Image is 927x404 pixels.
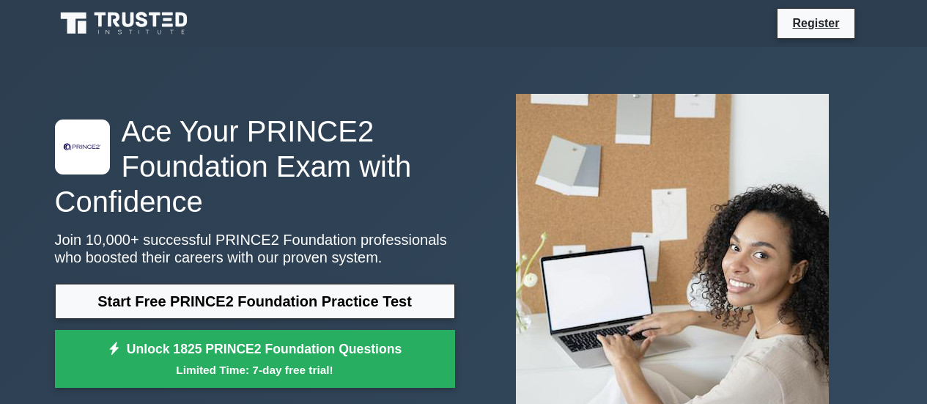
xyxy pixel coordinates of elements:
p: Join 10,000+ successful PRINCE2 Foundation professionals who boosted their careers with our prove... [55,231,455,266]
a: Register [783,14,848,32]
a: Unlock 1825 PRINCE2 Foundation QuestionsLimited Time: 7-day free trial! [55,330,455,389]
a: Start Free PRINCE2 Foundation Practice Test [55,284,455,319]
h1: Ace Your PRINCE2 Foundation Exam with Confidence [55,114,455,219]
small: Limited Time: 7-day free trial! [73,361,437,378]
